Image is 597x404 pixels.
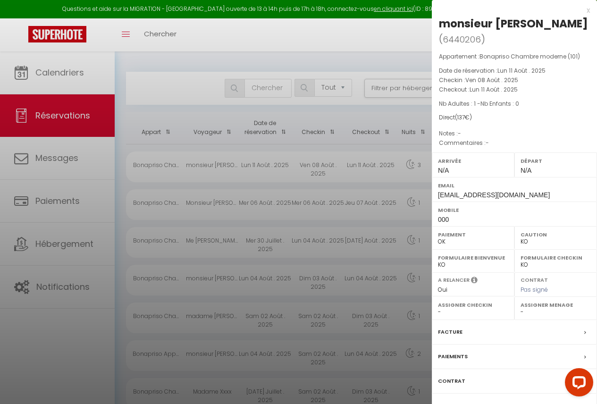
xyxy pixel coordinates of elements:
label: Paiements [438,352,468,362]
div: monsieur [PERSON_NAME] [439,16,588,31]
label: Formulaire Bienvenue [438,253,508,262]
div: x [432,5,590,16]
p: Checkout : [439,85,590,94]
span: 6440206 [443,34,481,45]
label: Formulaire Checkin [521,253,591,262]
p: Appartement : [439,52,590,61]
label: Facture [438,327,462,337]
i: Sélectionner OUI si vous souhaiter envoyer les séquences de messages post-checkout [471,276,478,286]
label: Départ [521,156,591,166]
span: Lun 11 Août . 2025 [497,67,546,75]
label: Caution [521,230,591,239]
span: ( ) [439,33,485,46]
label: Mobile [438,205,591,215]
span: N/A [521,167,531,174]
label: Arrivée [438,156,508,166]
p: Notes : [439,129,590,138]
span: Nb Adultes : 1 - [439,100,519,108]
span: N/A [438,167,449,174]
span: - [486,139,489,147]
span: Lun 11 Août . 2025 [470,85,518,93]
label: Assigner Menage [521,300,591,310]
label: Email [438,181,591,190]
p: Date de réservation : [439,66,590,76]
span: Ven 08 Août . 2025 [465,76,518,84]
label: Assigner Checkin [438,300,508,310]
label: Contrat [438,376,465,386]
span: Nb Enfants : 0 [480,100,519,108]
span: 000 [438,216,449,223]
label: A relancer [438,276,470,284]
label: Paiement [438,230,508,239]
span: [EMAIL_ADDRESS][DOMAIN_NAME] [438,191,550,199]
span: Pas signé [521,286,548,294]
span: 137 [457,113,465,121]
div: Direct [439,113,590,122]
p: Commentaires : [439,138,590,148]
span: - [458,129,461,137]
p: Checkin : [439,76,590,85]
label: Contrat [521,276,548,282]
iframe: LiveChat chat widget [557,364,597,404]
span: Bonapriso Chambre moderne (101) [479,52,580,60]
span: ( €) [455,113,472,121]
